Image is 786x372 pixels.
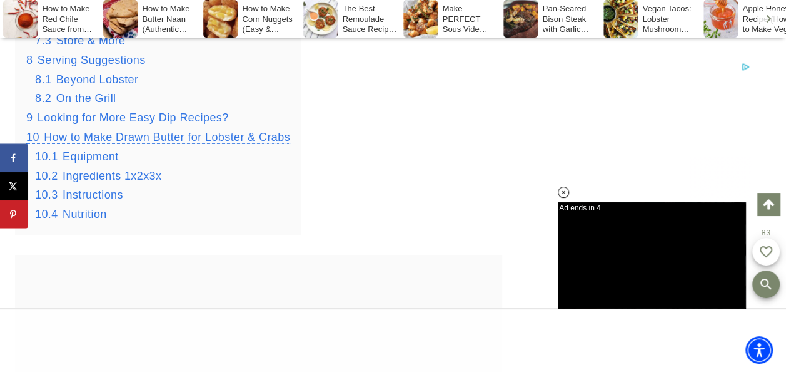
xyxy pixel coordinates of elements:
[38,111,229,124] span: Looking for More Easy Dip Recipes?
[35,170,161,182] a: 10.2 Ingredients 1x2x3x
[35,73,51,86] span: 8.1
[35,170,58,182] span: 10.2
[56,34,126,47] span: Store & More
[35,208,107,220] a: 10.4 Nutrition
[35,34,125,47] a: 7.3 Store & More
[63,150,119,163] span: Equipment
[38,54,146,66] span: Serving Suggestions
[26,131,39,143] span: 10
[35,92,51,105] span: 8.2
[56,73,139,86] span: Beyond Lobster
[35,150,58,163] span: 10.1
[26,111,229,124] a: 9 Looking for More Easy Dip Recipes?
[35,73,138,86] a: 8.1 Beyond Lobster
[26,54,146,66] a: 8 Serving Suggestions
[26,131,290,144] a: 10 How to Make Drawn Butter for Lobster & Crabs
[56,92,116,105] span: On the Grill
[565,63,752,219] iframe: Advertisement
[35,150,119,163] a: 10.1 Equipment
[63,189,123,201] span: Instructions
[26,54,33,66] span: 8
[35,189,58,201] span: 10.3
[35,34,51,47] span: 7.3
[293,309,493,372] iframe: Advertisement
[35,208,58,220] span: 10.4
[745,336,773,364] div: Accessibility Menu
[63,170,161,182] span: Ingredients 1x2x3x
[63,208,107,220] span: Nutrition
[757,193,780,215] a: Scroll to top
[26,111,33,124] span: 9
[35,189,123,201] a: 10.3 Instructions
[44,131,290,143] span: How to Make Drawn Butter for Lobster & Crabs
[35,92,116,105] a: 8.2 On the Grill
